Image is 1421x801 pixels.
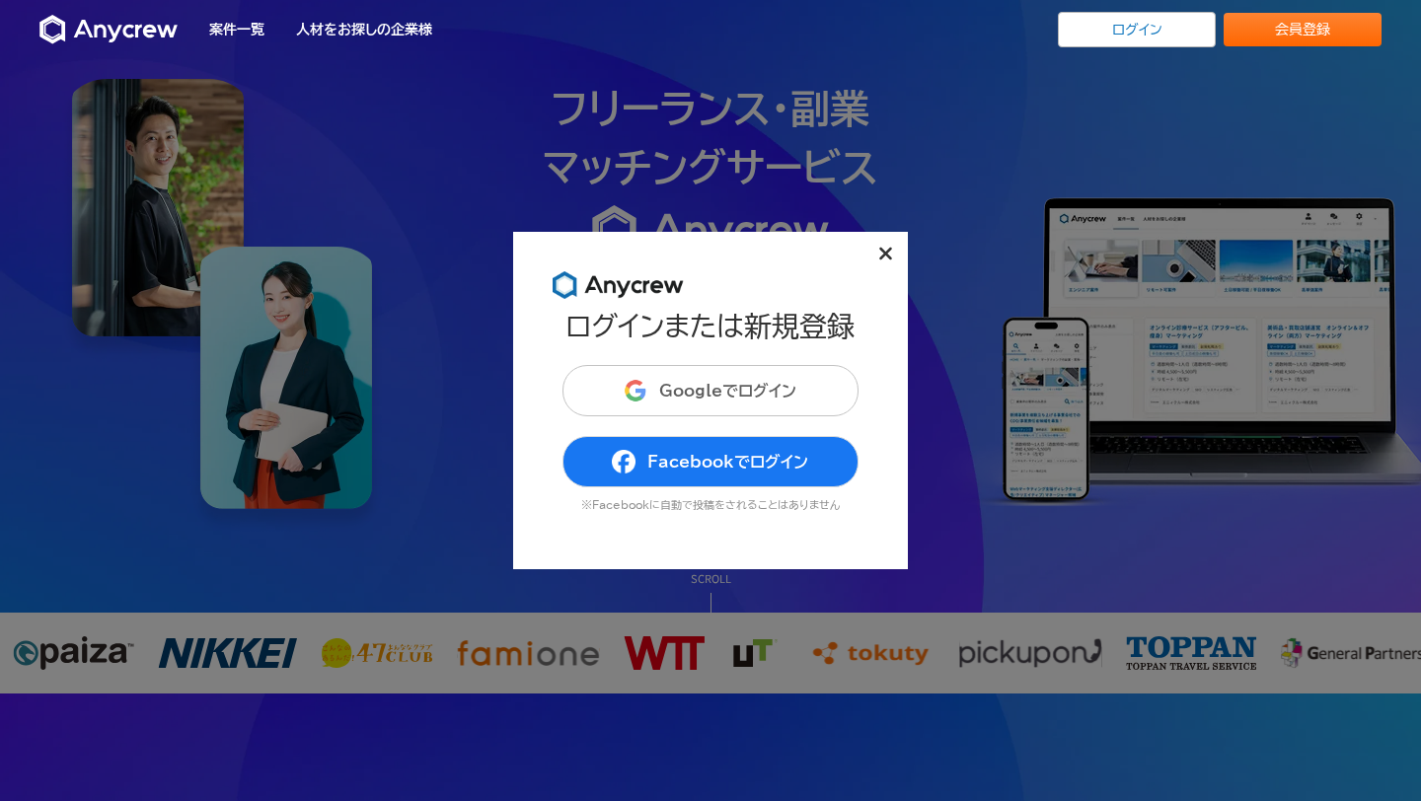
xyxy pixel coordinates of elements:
h1: ログインまたは新規登録 [565,311,855,341]
img: 8DqYSo04kwAAAAASUVORK5CYII= [553,271,684,299]
a: 会員登録 [1224,13,1382,46]
span: Googleでログイン [659,383,796,399]
button: Facebookでログイン [562,436,859,487]
img: facebook_no_color-eed4f69a.png [612,450,636,473]
span: Facebookでログイン [647,454,808,470]
a: 人材をお探しの企業様 [296,23,432,36]
img: DIz4rYaBO0VM93JpwbwaJtqNfEsbwZFgEL50VtgcJLBV6wK9aKtfd+cEkvuBfcC37k9h8VGR+csPdltgAAAABJRU5ErkJggg== [624,379,647,402]
p: ※Facebookに自動で投稿をされることはありません [562,499,859,510]
img: Anycrew [39,15,178,44]
button: Googleでログイン [562,365,859,416]
a: ログイン [1058,12,1216,47]
a: 案件一覧 [209,23,264,36]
